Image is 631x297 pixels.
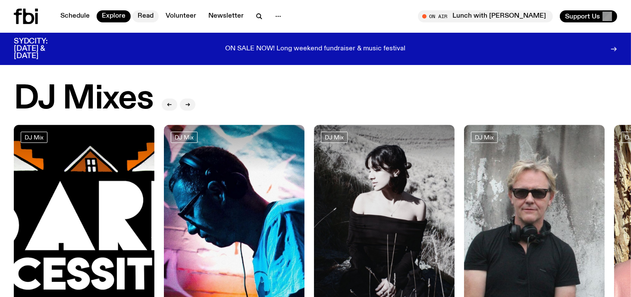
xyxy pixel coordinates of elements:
[14,83,153,115] h2: DJ Mixes
[418,10,553,22] button: On AirLunch with [PERSON_NAME]
[171,132,198,143] a: DJ Mix
[160,10,201,22] a: Volunteer
[475,134,494,140] span: DJ Mix
[132,10,159,22] a: Read
[175,134,194,140] span: DJ Mix
[226,45,406,53] p: ON SALE NOW! Long weekend fundraiser & music festival
[321,132,348,143] a: DJ Mix
[560,10,617,22] button: Support Us
[55,10,95,22] a: Schedule
[14,38,69,60] h3: SYDCITY: [DATE] & [DATE]
[203,10,249,22] a: Newsletter
[21,132,47,143] a: DJ Mix
[565,12,600,20] span: Support Us
[471,132,498,143] a: DJ Mix
[97,10,131,22] a: Explore
[25,134,44,140] span: DJ Mix
[325,134,344,140] span: DJ Mix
